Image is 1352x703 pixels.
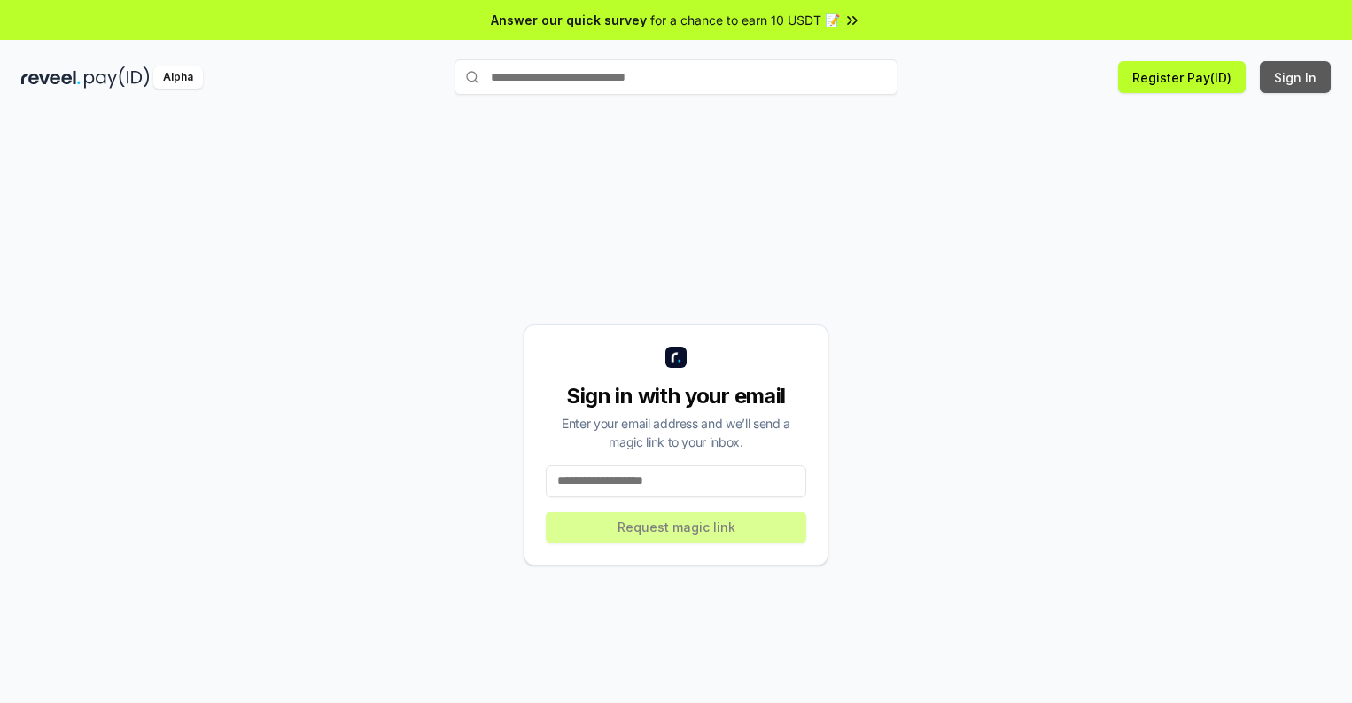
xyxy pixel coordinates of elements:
[546,414,806,451] div: Enter your email address and we’ll send a magic link to your inbox.
[84,66,150,89] img: pay_id
[1118,61,1246,93] button: Register Pay(ID)
[491,11,647,29] span: Answer our quick survey
[153,66,203,89] div: Alpha
[650,11,840,29] span: for a chance to earn 10 USDT 📝
[1260,61,1331,93] button: Sign In
[665,347,687,368] img: logo_small
[21,66,81,89] img: reveel_dark
[546,382,806,410] div: Sign in with your email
